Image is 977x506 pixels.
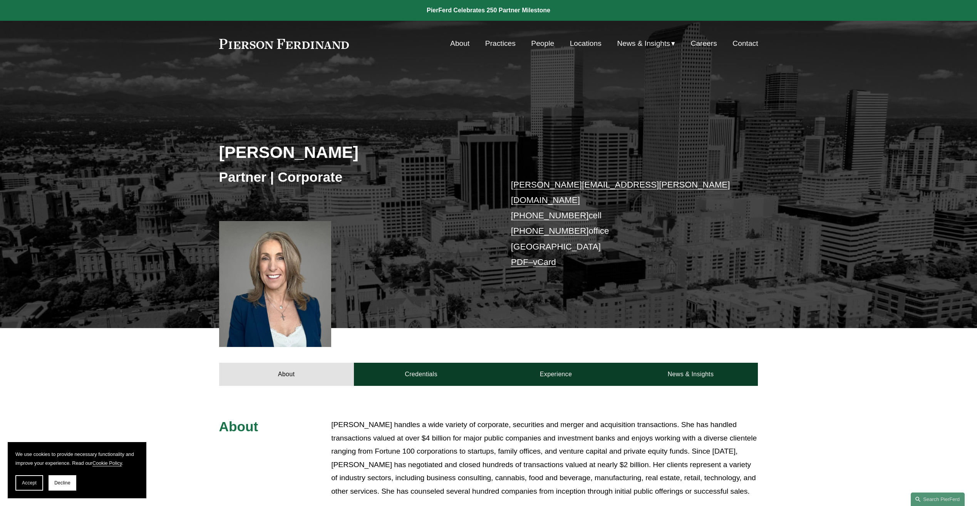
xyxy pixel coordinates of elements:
[489,363,623,386] a: Experience
[691,36,717,51] a: Careers
[732,36,758,51] a: Contact
[511,177,736,270] p: cell office [GEOGRAPHIC_DATA] –
[8,442,146,498] section: Cookie banner
[15,475,43,491] button: Accept
[354,363,489,386] a: Credentials
[617,36,675,51] a: folder dropdown
[570,36,602,51] a: Locations
[533,257,556,267] a: vCard
[511,180,730,205] a: [PERSON_NAME][EMAIL_ADDRESS][PERSON_NAME][DOMAIN_NAME]
[219,142,489,162] h2: [PERSON_NAME]
[219,363,354,386] a: About
[531,36,554,51] a: People
[15,450,139,467] p: We use cookies to provide necessary functionality and improve your experience. Read our .
[49,475,76,491] button: Decline
[331,418,758,498] p: [PERSON_NAME] handles a wide variety of corporate, securities and merger and acquisition transact...
[219,419,258,434] span: About
[617,37,670,50] span: News & Insights
[911,493,965,506] a: Search this site
[511,226,589,236] a: [PHONE_NUMBER]
[92,460,122,466] a: Cookie Policy
[623,363,758,386] a: News & Insights
[511,211,589,220] a: [PHONE_NUMBER]
[450,36,469,51] a: About
[219,169,489,186] h3: Partner | Corporate
[54,480,70,486] span: Decline
[511,257,528,267] a: PDF
[22,480,37,486] span: Accept
[485,36,516,51] a: Practices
